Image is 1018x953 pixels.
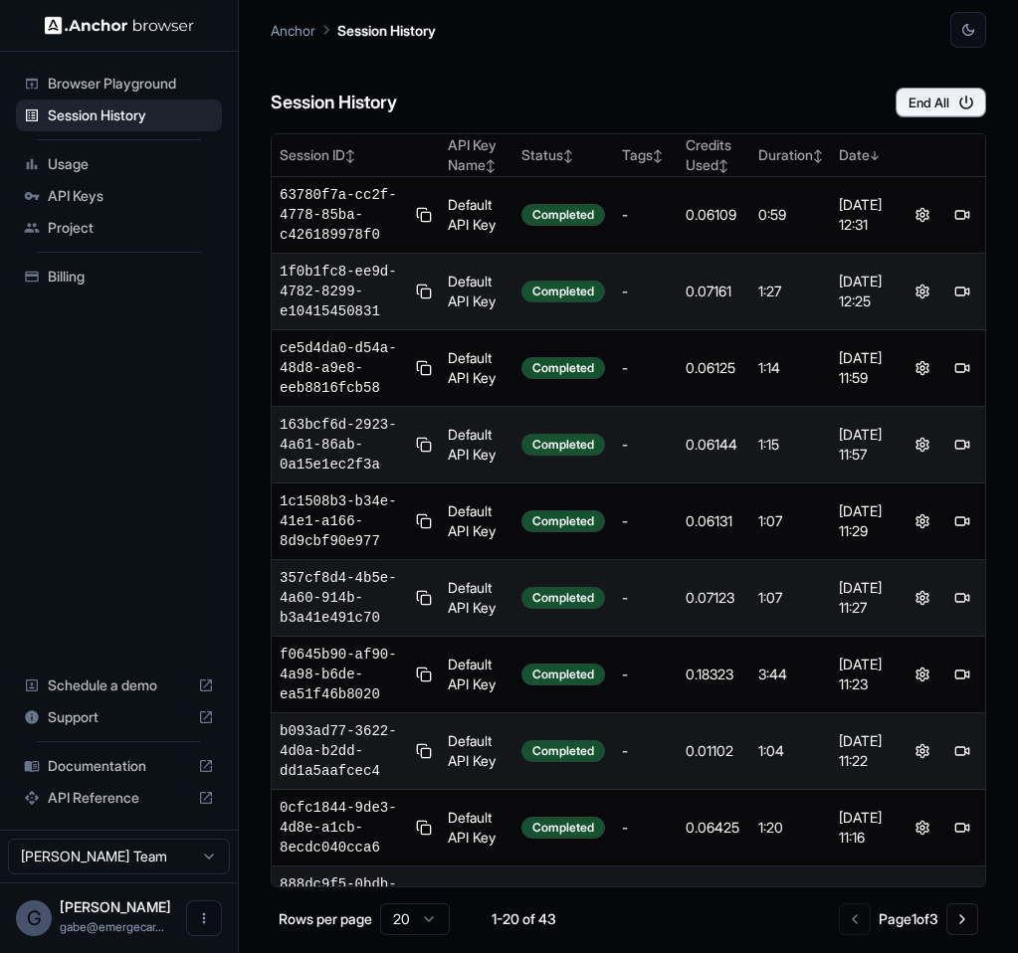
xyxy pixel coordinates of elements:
div: Billing [16,261,222,292]
span: ↕ [345,148,355,163]
div: 1:15 [758,435,823,455]
span: Support [48,707,190,727]
div: Completed [521,664,605,685]
div: Duration [758,145,823,165]
span: 63780f7a-cc2f-4778-85ba-c426189978f0 [280,185,408,245]
span: Project [48,218,214,238]
div: 0:59 [758,205,823,225]
div: Completed [521,817,605,839]
div: Completed [521,281,605,302]
span: API Reference [48,788,190,808]
div: - [622,741,670,761]
div: [DATE] 11:57 [839,425,893,465]
div: 1:14 [758,358,823,378]
div: Status [521,145,606,165]
span: Billing [48,267,214,286]
div: G [16,900,52,936]
div: 0.06425 [686,818,742,838]
span: 888dc9f5-0bdb-4942-9a2f-28e0937c2073 [280,874,408,934]
span: Session History [48,105,214,125]
span: gabe@emergecareer.com [60,919,164,934]
div: 0.01102 [686,741,742,761]
span: b093ad77-3622-4d0a-b2dd-dd1a5aafcec4 [280,721,408,781]
div: Page 1 of 3 [879,909,938,929]
div: 0.06109 [686,205,742,225]
div: Session History [16,99,222,131]
nav: breadcrumb [271,19,436,41]
div: 0.06144 [686,435,742,455]
div: API Key Name [448,135,506,175]
img: Anchor Logo [45,16,194,35]
div: Completed [521,434,605,456]
div: Support [16,701,222,733]
td: Default API Key [440,560,513,637]
div: 1-20 of 43 [474,909,573,929]
div: 1:07 [758,511,823,531]
td: Default API Key [440,407,513,483]
div: Documentation [16,750,222,782]
div: [DATE] 11:14 [839,884,893,924]
div: Completed [521,357,605,379]
td: Default API Key [440,713,513,790]
span: Documentation [48,756,190,776]
span: ↕ [486,158,496,173]
span: ↓ [870,148,880,163]
div: Browser Playground [16,68,222,99]
div: [DATE] 11:23 [839,655,893,694]
div: - [622,205,670,225]
div: API Reference [16,782,222,814]
div: - [622,818,670,838]
div: [DATE] 11:59 [839,348,893,388]
button: Open menu [186,900,222,936]
td: Default API Key [440,483,513,560]
span: f0645b90-af90-4a98-b6de-ea51f46b8020 [280,645,408,704]
span: Browser Playground [48,74,214,94]
div: [DATE] 11:16 [839,808,893,848]
div: Session ID [280,145,432,165]
p: Anchor [271,20,315,41]
div: 3:44 [758,665,823,684]
div: - [622,665,670,684]
span: Usage [48,154,214,174]
td: Default API Key [440,330,513,407]
div: [DATE] 12:31 [839,195,893,235]
div: 0.06131 [686,511,742,531]
div: 0.18323 [686,665,742,684]
div: 1:04 [758,741,823,761]
span: API Keys [48,186,214,206]
div: Completed [521,204,605,226]
div: 1:27 [758,282,823,301]
div: 0.07123 [686,588,742,608]
td: Default API Key [440,637,513,713]
div: API Keys [16,180,222,212]
div: - [622,511,670,531]
div: 0.06125 [686,358,742,378]
div: [DATE] 11:27 [839,578,893,618]
span: ↕ [718,158,728,173]
p: Rows per page [279,909,372,929]
h6: Session History [271,89,397,117]
div: Project [16,212,222,244]
div: - [622,358,670,378]
div: 0.07161 [686,282,742,301]
div: - [622,435,670,455]
div: Usage [16,148,222,180]
span: 1f0b1fc8-ee9d-4782-8299-e10415450831 [280,262,408,321]
div: [DATE] 11:29 [839,501,893,541]
div: - [622,588,670,608]
div: 1:07 [758,588,823,608]
span: Gabe Saruhashi [60,898,171,915]
div: 1:20 [758,818,823,838]
div: Completed [521,510,605,532]
span: 1c1508b3-b34e-41e1-a166-8d9cbf90e977 [280,491,408,551]
td: Default API Key [440,254,513,330]
span: ↕ [813,148,823,163]
p: Session History [337,20,436,41]
td: Default API Key [440,790,513,866]
span: ce5d4da0-d54a-48d8-a9e8-eeb8816fcb58 [280,338,408,398]
div: Credits Used [686,135,742,175]
span: ↕ [653,148,663,163]
td: Default API Key [440,177,513,254]
div: [DATE] 12:25 [839,272,893,311]
span: 357cf8d4-4b5e-4a60-914b-b3a41e491c70 [280,568,408,628]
